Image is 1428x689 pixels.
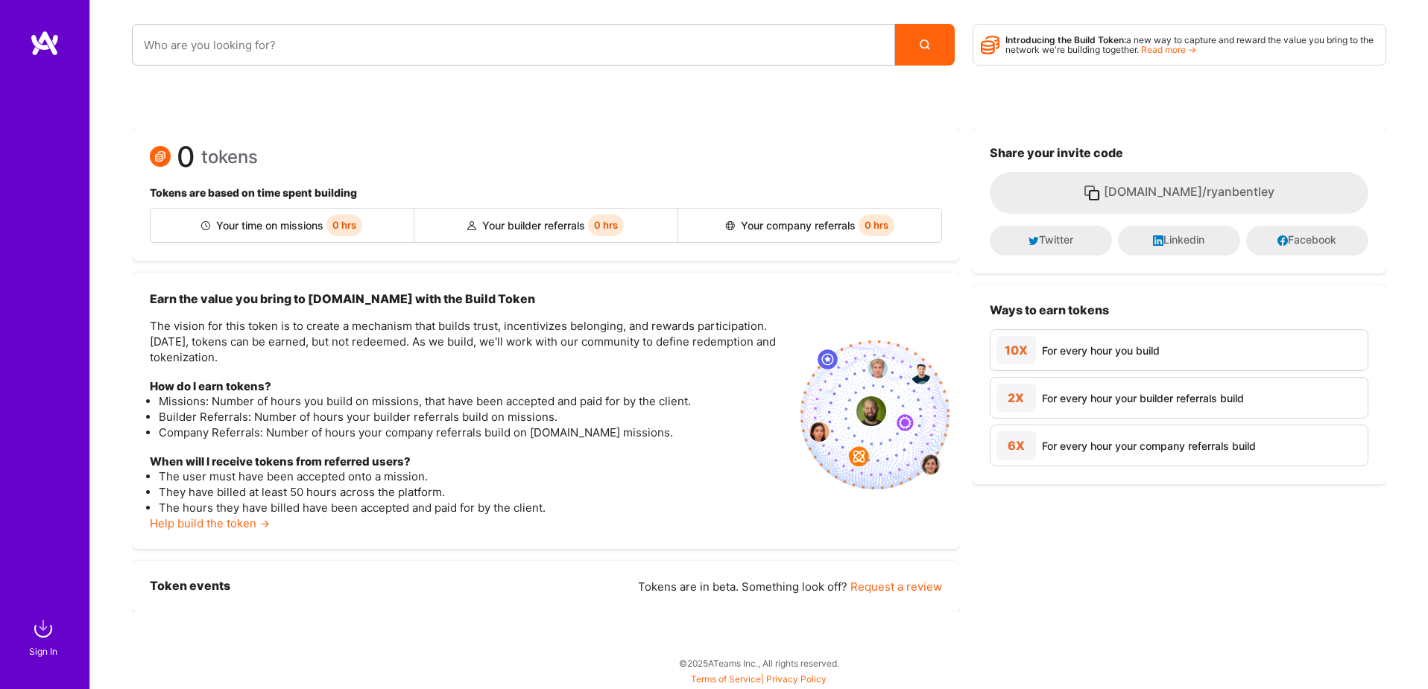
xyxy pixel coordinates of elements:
li: Company Referrals: Number of hours your company referrals build on [DOMAIN_NAME] missions. [159,425,789,440]
i: icon Search [920,39,930,50]
img: profile [856,396,886,426]
div: Your company referrals [678,209,941,242]
img: logo [30,30,60,57]
h4: How do I earn tokens? [150,380,789,393]
i: icon Twitter [1029,235,1039,246]
input: Who are you looking for? [144,26,883,64]
div: 10X [996,336,1036,364]
h3: Ways to earn tokens [990,303,1368,317]
span: 0 hrs [326,215,362,236]
h3: Share your invite code [990,146,1368,160]
a: Request a review [850,580,942,594]
span: 0 hrs [588,215,624,236]
div: Your time on missions [151,209,414,242]
button: Facebook [1246,226,1368,255]
span: a new way to capture and reward the value you bring to the network we're building together. [1005,34,1374,55]
img: Builder icon [201,221,210,230]
span: Tokens are in beta. Something look off? [638,580,847,594]
div: 2X [996,384,1036,412]
a: Help build the token → [150,516,270,530]
div: For every hour you build [1042,343,1160,358]
button: Twitter [990,226,1112,255]
img: Token icon [150,146,171,167]
li: Missions: Number of hours you build on missions, that have been accepted and paid for by the client. [159,393,789,409]
i: icon LinkedInDark [1153,235,1163,246]
div: 6X [996,431,1036,460]
div: For every hour your builder referrals build [1042,390,1244,406]
li: The hours they have billed have been accepted and paid for by the client. [159,500,789,515]
button: Linkedin [1118,226,1240,255]
a: Terms of Service [691,673,761,685]
div: Your builder referrals [414,209,678,242]
img: Builder referral icon [467,221,476,230]
h4: When will I receive tokens from referred users? [150,455,789,469]
a: sign inSign In [31,614,58,659]
i: icon Points [981,31,999,59]
img: invite [800,340,950,489]
strong: Introducing the Build Token: [1005,34,1126,45]
li: They have billed at least 50 hours across the platform. [159,484,789,500]
a: Read more → [1141,44,1196,55]
li: The user must have been accepted onto a mission. [159,469,789,484]
img: sign in [28,614,58,644]
button: [DOMAIN_NAME]/ryanbentley [990,172,1368,214]
img: Company referral icon [725,221,735,230]
div: Sign In [29,644,57,659]
h3: Earn the value you bring to [DOMAIN_NAME] with the Build Token [150,290,789,307]
i: icon Facebook [1277,235,1288,246]
i: icon Copy [1083,184,1101,202]
span: tokens [201,149,258,165]
p: The vision for this token is to create a mechanism that builds trust, incentivizes belonging, and... [150,318,789,365]
div: For every hour your company referrals build [1042,438,1256,454]
a: Privacy Policy [766,673,827,685]
li: Builder Referrals: Number of hours your builder referrals build on missions. [159,409,789,425]
span: | [691,673,827,685]
h3: Token events [150,579,230,594]
span: 0 [177,149,195,165]
div: © 2025 ATeams Inc., All rights reserved. [89,644,1428,682]
span: 0 hrs [859,215,894,236]
h4: Tokens are based on time spent building [150,187,942,200]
